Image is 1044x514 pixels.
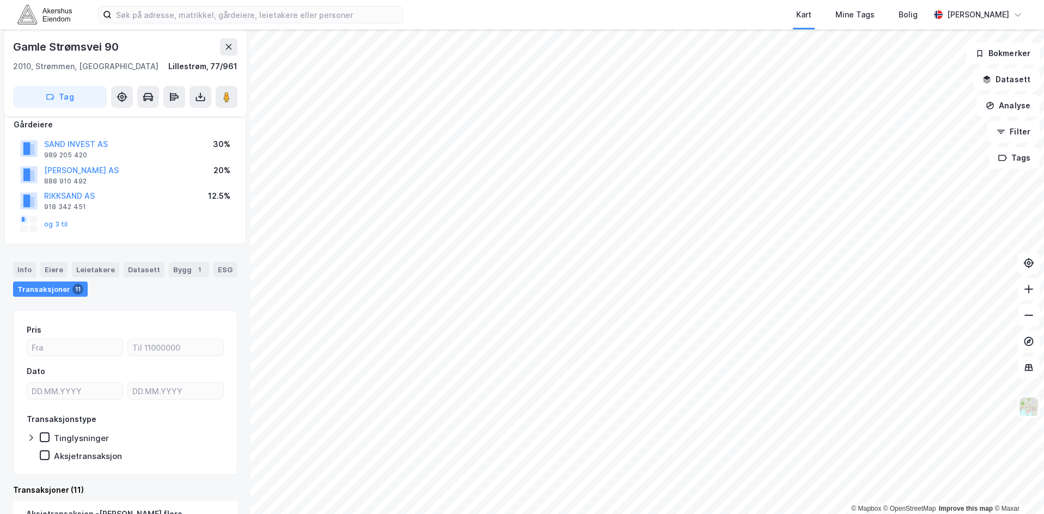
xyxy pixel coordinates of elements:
div: Bolig [899,8,918,21]
button: Tag [13,86,107,108]
img: Z [1018,396,1039,417]
a: Improve this map [939,505,993,512]
div: Transaksjoner [13,282,88,297]
iframe: Chat Widget [990,462,1044,514]
button: Analyse [976,95,1040,117]
div: Gårdeiere [14,118,237,131]
div: Dato [27,365,45,378]
input: DD.MM.YYYY [128,383,223,399]
div: Info [13,262,36,277]
img: akershus-eiendom-logo.9091f326c980b4bce74ccdd9f866810c.svg [17,5,72,24]
div: Lillestrøm, 77/961 [168,60,237,73]
div: 989 205 420 [44,151,87,160]
div: 918 342 451 [44,203,86,211]
div: 2010, Strømmen, [GEOGRAPHIC_DATA] [13,60,158,73]
div: 1 [194,264,205,275]
div: Transaksjoner (11) [13,484,237,497]
div: Aksjetransaksjon [54,451,122,461]
div: 30% [213,138,230,151]
input: Til 11000000 [128,339,223,356]
div: Pris [27,323,41,336]
input: Søk på adresse, matrikkel, gårdeiere, leietakere eller personer [112,7,402,23]
div: Tinglysninger [54,433,109,443]
a: Mapbox [851,505,881,512]
input: Fra [27,339,123,356]
div: ESG [213,262,237,277]
div: Gamle Strømsvei 90 [13,38,120,56]
a: OpenStreetMap [883,505,936,512]
div: Eiere [40,262,68,277]
div: 11 [72,284,83,295]
div: Kontrollprogram for chat [990,462,1044,514]
div: 20% [213,164,230,177]
div: [PERSON_NAME] [947,8,1009,21]
input: DD.MM.YYYY [27,383,123,399]
div: Bygg [169,262,209,277]
button: Datasett [973,69,1040,90]
button: Filter [987,121,1040,143]
div: 888 910 492 [44,177,87,186]
div: Transaksjonstype [27,413,96,426]
div: Leietakere [72,262,119,277]
button: Bokmerker [966,42,1040,64]
div: 12.5% [208,189,230,203]
div: Kart [796,8,811,21]
div: Datasett [124,262,164,277]
div: Mine Tags [835,8,875,21]
button: Tags [989,147,1040,169]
